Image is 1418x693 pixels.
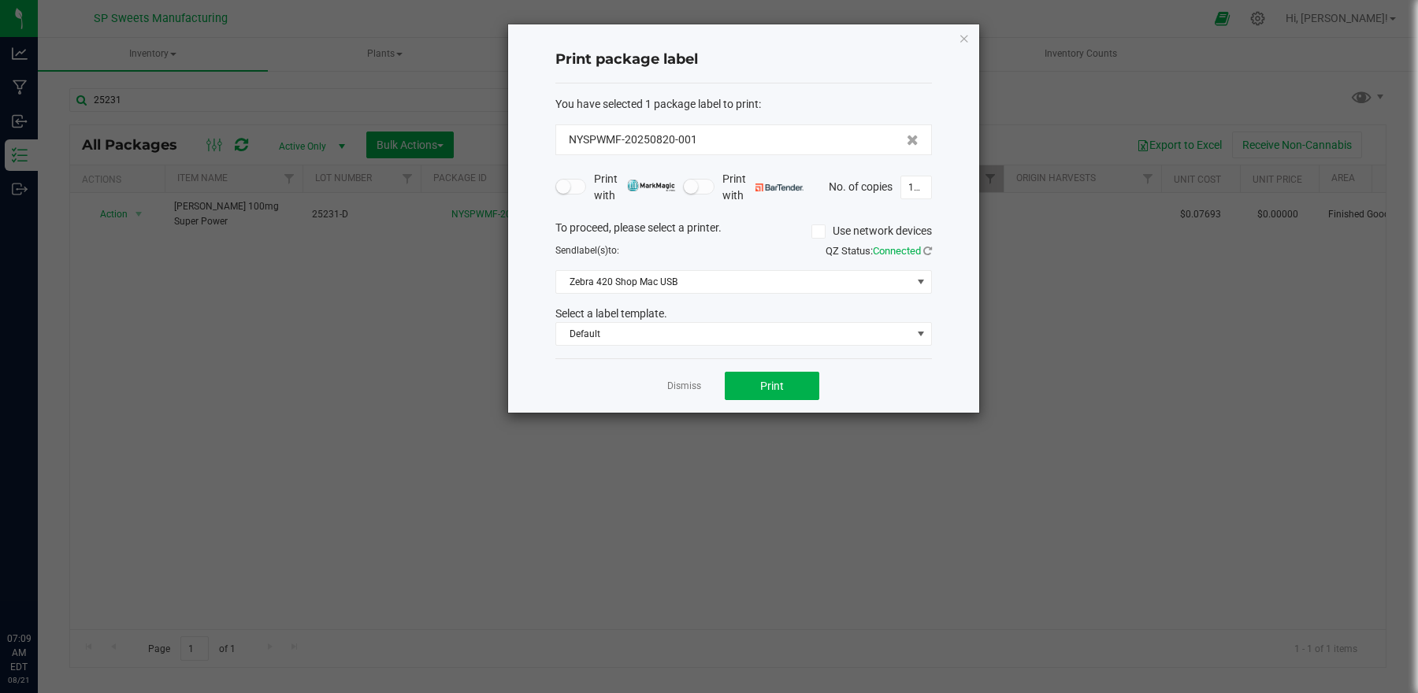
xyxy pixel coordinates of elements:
[811,223,932,239] label: Use network devices
[555,96,932,113] div: :
[544,306,944,322] div: Select a label template.
[555,98,759,110] span: You have selected 1 package label to print
[667,380,701,393] a: Dismiss
[569,132,697,148] span: NYSPWMF-20250820-001
[556,323,911,345] span: Default
[555,50,932,70] h4: Print package label
[829,180,893,192] span: No. of copies
[556,271,911,293] span: Zebra 420 Shop Mac USB
[755,183,804,191] img: bartender.png
[760,380,784,392] span: Print
[725,372,819,400] button: Print
[16,567,63,614] iframe: Resource center
[577,245,608,256] span: label(s)
[594,171,675,204] span: Print with
[627,180,675,191] img: mark_magic_cybra.png
[555,245,619,256] span: Send to:
[46,565,65,584] iframe: Resource center unread badge
[873,245,921,257] span: Connected
[826,245,932,257] span: QZ Status:
[544,220,944,243] div: To proceed, please select a printer.
[722,171,804,204] span: Print with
